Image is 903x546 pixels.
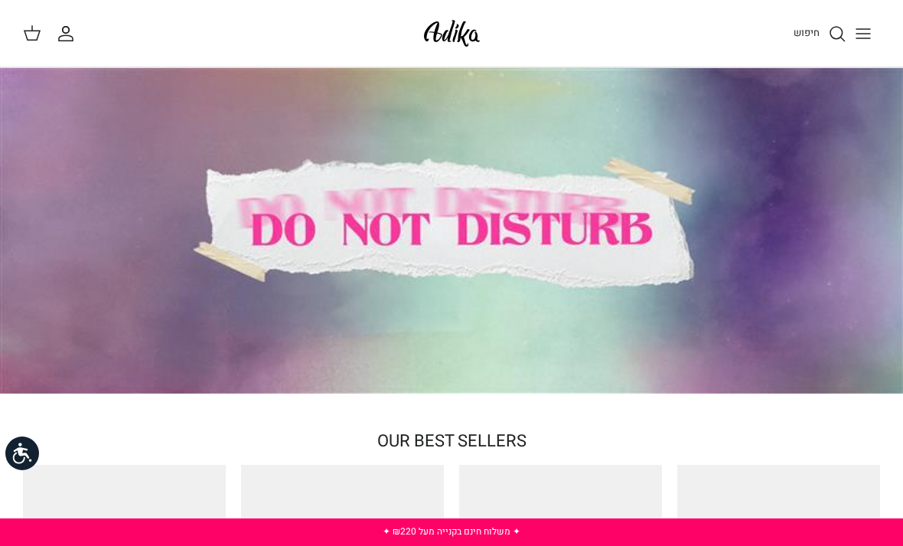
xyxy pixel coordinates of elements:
[794,25,820,40] span: חיפוש
[794,25,846,43] a: חיפוש
[57,25,81,43] a: החשבון שלי
[383,525,520,538] a: ✦ משלוח חינם בקנייה מעל ₪220 ✦
[377,429,526,453] a: OUR BEST SELLERS
[419,15,484,51] img: Adika IL
[846,17,880,51] button: Toggle menu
